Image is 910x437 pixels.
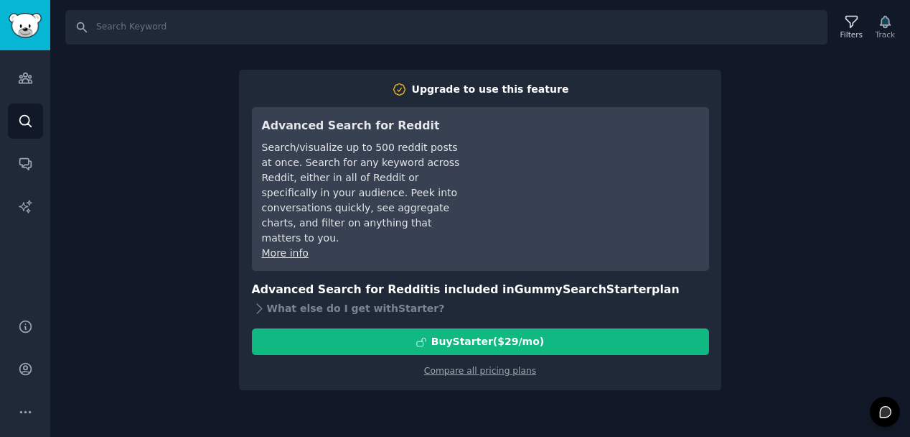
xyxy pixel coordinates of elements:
div: Buy Starter ($ 29 /mo ) [431,334,544,349]
div: Search/visualize up to 500 reddit posts at once. Search for any keyword across Reddit, either in ... [262,140,464,246]
div: Upgrade to use this feature [412,82,569,97]
div: Filters [840,29,863,40]
img: GummySearch logo [9,13,42,38]
input: Search Keyword [65,10,827,45]
span: GummySearch Starter [515,282,652,296]
h3: Advanced Search for Reddit is included in plan [252,281,709,299]
a: Compare all pricing plans [424,366,536,376]
h3: Advanced Search for Reddit [262,117,464,135]
a: More info [262,247,309,259]
button: BuyStarter($29/mo) [252,328,709,355]
div: What else do I get with Starter ? [252,298,709,318]
iframe: YouTube video player [484,117,699,225]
